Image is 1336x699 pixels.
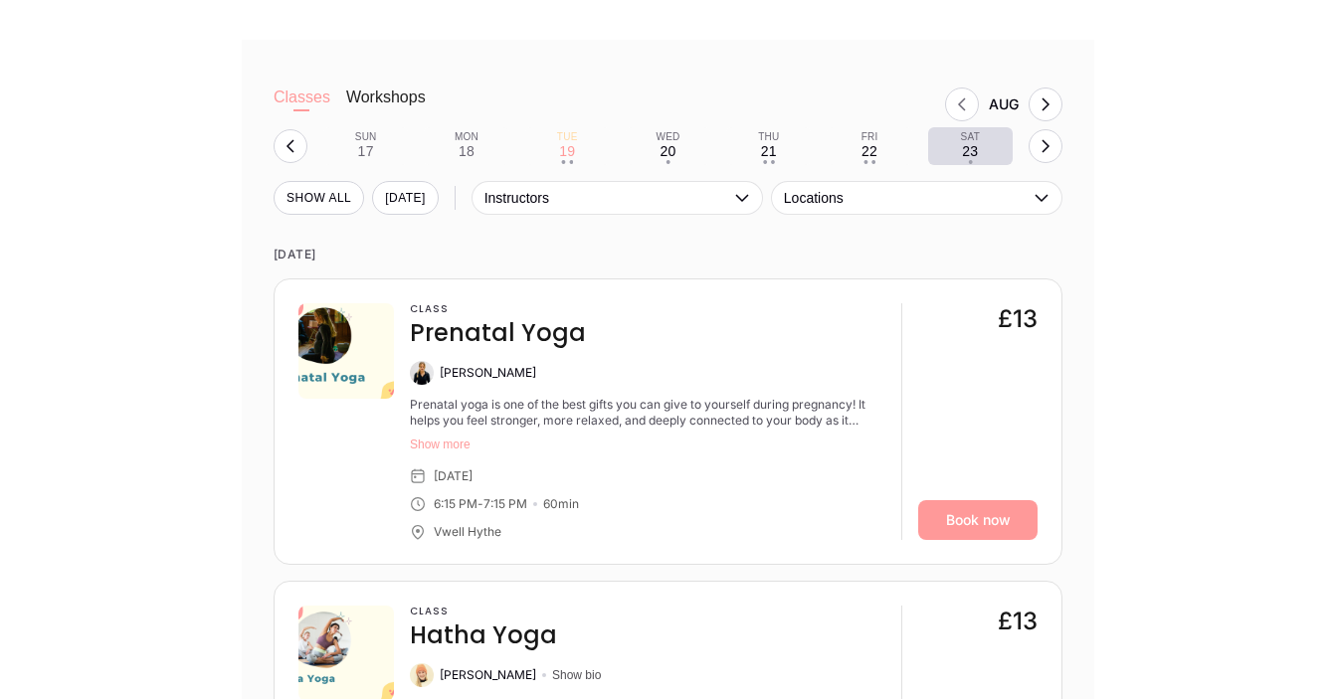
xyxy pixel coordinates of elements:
[484,190,730,206] span: Instructors
[961,131,980,143] div: Sat
[763,160,775,164] div: • •
[557,131,578,143] div: Tue
[656,131,679,143] div: Wed
[962,143,978,159] div: 23
[559,143,575,159] div: 19
[998,303,1038,335] div: £13
[372,181,439,215] button: [DATE]
[434,468,473,484] div: [DATE]
[410,303,586,315] h3: Class
[968,160,972,164] div: •
[771,181,1062,215] button: Locations
[861,143,877,159] div: 22
[346,87,426,127] button: Workshops
[561,160,573,164] div: • •
[440,667,536,683] div: [PERSON_NAME]
[1029,87,1062,121] button: Next month, Sep
[434,496,477,512] div: 6:15 PM
[477,496,483,512] div: -
[543,496,579,512] div: 60 min
[660,143,675,159] div: 20
[472,181,763,215] button: Instructors
[410,397,885,429] div: Prenatal yoga is one of the best gifts you can give to yourself during pregnancy! It helps you fe...
[459,143,475,159] div: 18
[758,131,779,143] div: Thu
[434,524,501,540] div: Vwell Hythe
[918,500,1038,540] a: Book now
[274,231,1062,278] time: [DATE]
[761,143,777,159] div: 21
[410,619,557,651] h4: Hatha Yoga
[861,131,878,143] div: Fri
[440,365,536,381] div: [PERSON_NAME]
[784,190,1030,206] span: Locations
[410,361,434,385] img: Claire Banham
[552,667,601,683] button: Show bio
[998,606,1038,637] div: £13
[274,87,330,127] button: Classes
[358,143,374,159] div: 17
[410,663,434,687] img: Kate Alexander
[410,606,557,617] h3: Class
[298,303,394,399] img: 87b5b2cd-36d1-49f8-bb1d-d443f0f8bf6a.png
[945,87,979,121] button: Previous month, Jul
[410,437,885,452] button: Show more
[355,131,377,143] div: Sun
[274,181,364,215] button: SHOW All
[458,87,1062,121] nav: Month switch
[483,496,527,512] div: 7:15 PM
[863,160,875,164] div: • •
[410,317,586,349] h4: Prenatal Yoga
[666,160,669,164] div: •
[455,131,478,143] div: Mon
[979,96,1029,112] div: Month Aug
